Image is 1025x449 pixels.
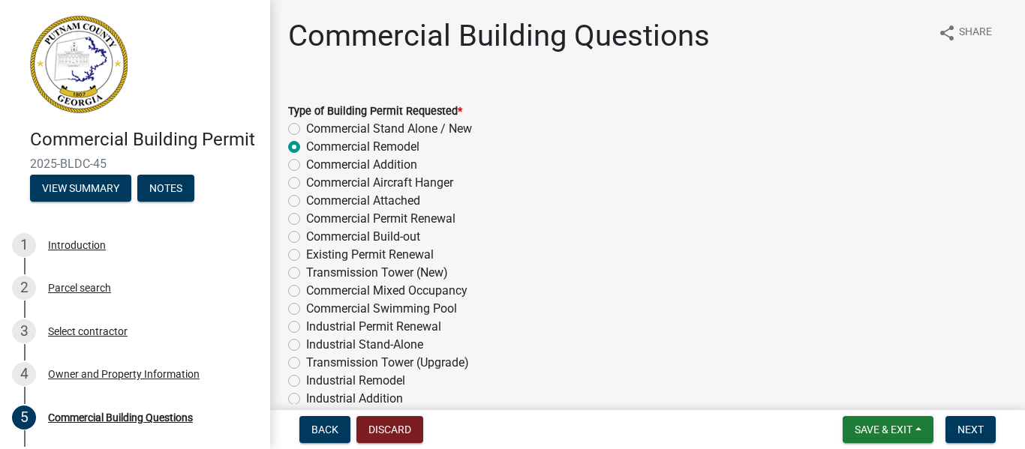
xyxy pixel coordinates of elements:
div: Parcel search [48,283,111,293]
label: Commercial Remodel [306,138,419,156]
div: 5 [12,406,36,430]
button: View Summary [30,175,131,202]
label: Commercial Stand Alone / New [306,120,472,138]
span: Next [957,424,984,436]
h4: Commercial Building Permit [30,129,258,151]
img: Putnam County, Georgia [30,16,128,113]
h1: Commercial Building Questions [288,18,710,54]
wm-modal-confirm: Summary [30,183,131,195]
div: Introduction [48,240,106,250]
div: 1 [12,233,36,257]
button: Notes [137,175,194,202]
label: Commercial Addition [306,156,417,174]
button: Next [945,416,996,443]
div: 4 [12,362,36,386]
label: Commercial Swimming Pool [306,300,457,318]
label: Industrial Permit Renewal [306,318,441,336]
label: Commercial Aircraft Hanger [306,174,453,192]
label: Transmission Tower (Upgrade) [306,354,469,372]
label: Industrial Addition [306,390,403,408]
div: 2 [12,276,36,300]
label: Commercial Build-out [306,228,420,246]
span: Share [959,24,992,42]
span: 2025-BLDC-45 [30,157,240,171]
div: 3 [12,319,36,343]
button: Discard [356,416,423,443]
div: Select contractor [48,326,128,337]
label: Commercial Permit Renewal [306,210,455,228]
label: Existing Permit Renewal [306,246,434,264]
label: Industrial Remodel [306,372,405,390]
label: Industrial Stand-Alone [306,336,423,354]
div: Commercial Building Questions [48,412,193,423]
i: share [938,24,956,42]
span: Back [311,424,338,436]
span: Save & Exit [855,424,912,436]
div: Owner and Property Information [48,369,200,379]
button: Back [299,416,350,443]
button: shareShare [926,18,1004,47]
label: Commercial Attached [306,192,420,210]
label: Type of Building Permit Requested [288,106,462,117]
wm-modal-confirm: Notes [137,183,194,195]
label: Commercial Mixed Occupancy [306,282,467,300]
label: Transmission Tower (New) [306,264,448,282]
button: Save & Exit [843,416,933,443]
